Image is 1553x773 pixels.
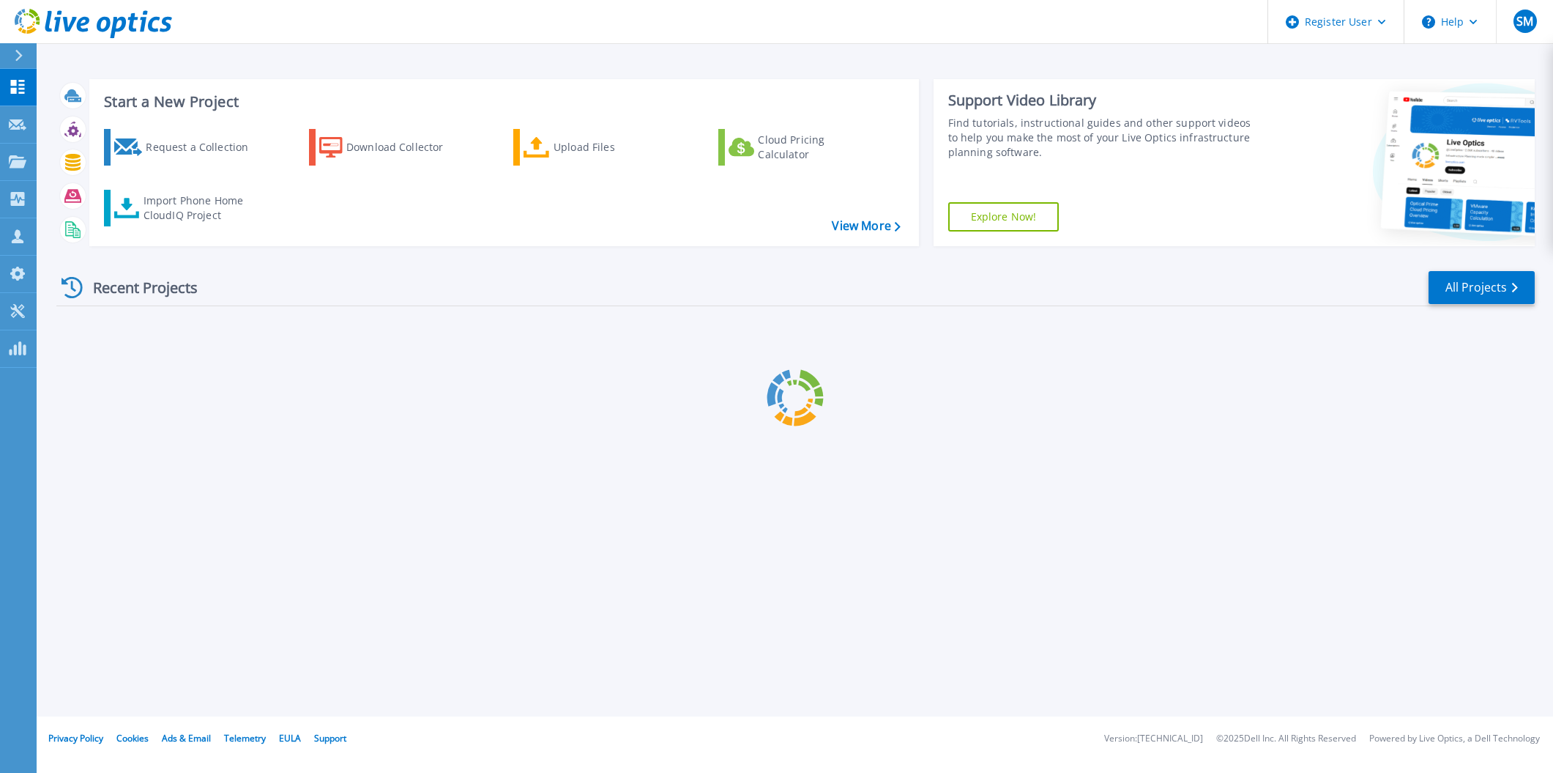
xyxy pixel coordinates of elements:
div: Upload Files [554,133,671,162]
a: Support [314,732,346,744]
div: Find tutorials, instructional guides and other support videos to help you make the most of your L... [948,116,1256,160]
li: Version: [TECHNICAL_ID] [1104,734,1203,744]
span: SM [1516,15,1533,27]
a: Ads & Email [162,732,211,744]
div: Support Video Library [948,91,1256,110]
a: Privacy Policy [48,732,103,744]
a: EULA [279,732,301,744]
a: Cookies [116,732,149,744]
a: Cloud Pricing Calculator [718,129,882,166]
div: Download Collector [346,133,463,162]
a: All Projects [1429,271,1535,304]
div: Import Phone Home CloudIQ Project [144,193,258,223]
li: © 2025 Dell Inc. All Rights Reserved [1216,734,1356,744]
a: Telemetry [224,732,266,744]
a: Request a Collection [104,129,267,166]
div: Request a Collection [146,133,263,162]
h3: Start a New Project [104,94,900,110]
div: Recent Projects [56,270,217,306]
div: Cloud Pricing Calculator [758,133,875,162]
a: View More [832,219,900,233]
a: Explore Now! [948,202,1059,232]
li: Powered by Live Optics, a Dell Technology [1369,734,1540,744]
a: Download Collector [309,129,472,166]
a: Upload Files [513,129,677,166]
